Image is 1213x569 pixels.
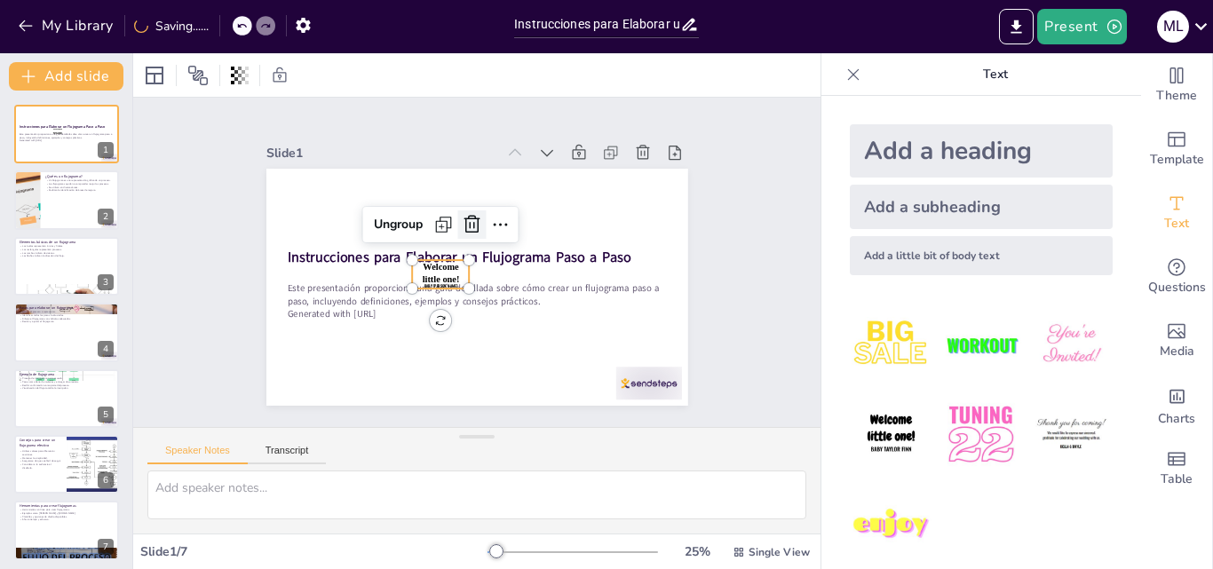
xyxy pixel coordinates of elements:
[676,543,718,560] div: 25 %
[14,303,119,361] div: 4
[1030,304,1113,386] img: 3.jpeg
[14,170,119,229] div: 2
[98,539,114,555] div: 7
[20,376,114,380] p: Proceso de inscripción en una escuela.
[20,251,114,255] p: Los rombos indican decisiones.
[1160,342,1194,361] span: Media
[266,145,496,162] div: Slide 1
[422,262,459,285] span: Welcome little one!
[98,407,114,423] div: 5
[1141,437,1212,501] div: Add a table
[13,12,121,40] button: My Library
[20,386,114,390] p: Visualización del flujo total de la inscripción.
[20,383,114,387] p: Recibir confirmación como parte del proceso.
[1141,53,1212,117] div: Change the overall theme
[20,504,114,510] p: Herramientas para crear flujogramas
[999,9,1034,44] button: Export to PowerPoint
[20,133,114,139] p: Este presentación proporciona una guía detallada sobre cómo crear un flujograma paso a paso, incl...
[14,501,119,559] div: 7
[1158,409,1195,429] span: Charts
[53,128,62,133] span: Welcome little one!
[20,456,61,460] p: Mantener la simplicidad.
[1141,373,1212,437] div: Add charts and graphs
[20,305,114,311] p: Pasos para elaborar un flujograma
[1157,11,1189,43] div: M L
[1141,181,1212,245] div: Add text boxes
[850,484,932,566] img: 7.jpeg
[20,244,114,248] p: Los óvalos representan inicios y finales.
[1148,278,1206,297] span: Questions
[20,248,114,251] p: Los rectángulos representan procesos.
[1030,393,1113,476] img: 6.jpeg
[1141,309,1212,373] div: Add images, graphics, shapes or video
[14,369,119,428] div: 5
[287,281,666,308] p: Este presentación proporciona una guía detallada sobre cómo crear un flujograma paso a paso, incl...
[20,512,114,516] p: Ejemplos como [PERSON_NAME] y [DOMAIN_NAME].
[939,393,1022,476] img: 5.jpeg
[53,133,61,135] span: Baby [PERSON_NAME]
[20,320,114,324] p: Revisar y ajustar el flujograma.
[850,304,932,386] img: 1.jpeg
[98,472,114,488] div: 6
[367,210,430,239] div: Ungroup
[20,139,114,143] p: Generated with [URL]
[45,185,114,188] p: Se utilizan en diversas áreas.
[850,236,1113,275] div: Add a little bit of body text
[45,188,114,192] p: Facilitan la identificación de áreas de mejora.
[9,62,123,91] button: Add slide
[98,274,114,290] div: 3
[20,124,105,129] strong: Instrucciones para Elaborar un Flujograma Paso a Paso
[20,380,114,383] p: Pasos como llenar formularios y entregar documentos.
[749,545,810,559] span: Single View
[20,372,114,377] p: Ejemplo de flujograma
[140,61,169,90] div: Layout
[20,509,114,512] p: Herramientas en línea para crear flujogramas.
[248,445,327,464] button: Transcript
[20,240,114,245] p: Elementos básicos de un flujograma
[20,460,61,463] p: Asegurarse de que sea fácil de seguir.
[134,18,209,35] div: Saving......
[20,438,61,447] p: Consejos para crear un flujograma efectivo
[140,543,488,560] div: Slide 1 / 7
[20,518,114,522] p: Ahorra tiempo y esfuerzo.
[939,304,1022,386] img: 2.jpeg
[20,314,114,318] p: Identificar todos los pasos involucrados.
[98,341,114,357] div: 4
[424,283,457,288] span: Baby [PERSON_NAME]
[20,515,114,518] p: Plantillas y opciones de diseño disponibles.
[45,178,114,182] p: Un flujograma es una representación gráfica de un proceso.
[20,450,61,456] p: Utilizar colores para diferenciar secciones.
[514,12,680,37] input: Insert title
[1141,245,1212,309] div: Get real-time input from your audience
[1141,117,1212,181] div: Add ready made slides
[45,182,114,186] p: Los flujogramas ayudan a comprender mejor los procesos.
[20,462,61,469] p: Considerar a la audiencia al diseñarlo.
[1156,86,1197,106] span: Theme
[1150,150,1204,170] span: Template
[20,317,114,320] p: Dibujar el flujograma con símbolos adecuados.
[868,53,1123,96] p: Text
[20,311,114,314] p: Definir el proceso a representar.
[147,445,248,464] button: Speaker Notes
[14,237,119,296] div: 3
[850,185,1113,229] div: Add a subheading
[45,174,114,179] p: ¿Qué es un flujograma?
[187,65,209,86] span: Position
[287,248,630,267] strong: Instrucciones para Elaborar un Flujograma Paso a Paso
[850,393,932,476] img: 4.jpeg
[850,124,1113,178] div: Add a heading
[287,307,666,320] p: Generated with [URL]
[1161,470,1193,489] span: Table
[14,435,119,494] div: 6
[98,209,114,225] div: 2
[1164,214,1189,233] span: Text
[1037,9,1126,44] button: Present
[98,142,114,158] div: 1
[1157,9,1189,44] button: M L
[14,105,119,163] div: 1
[20,254,114,257] p: Las flechas indican la dirección del flujo.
